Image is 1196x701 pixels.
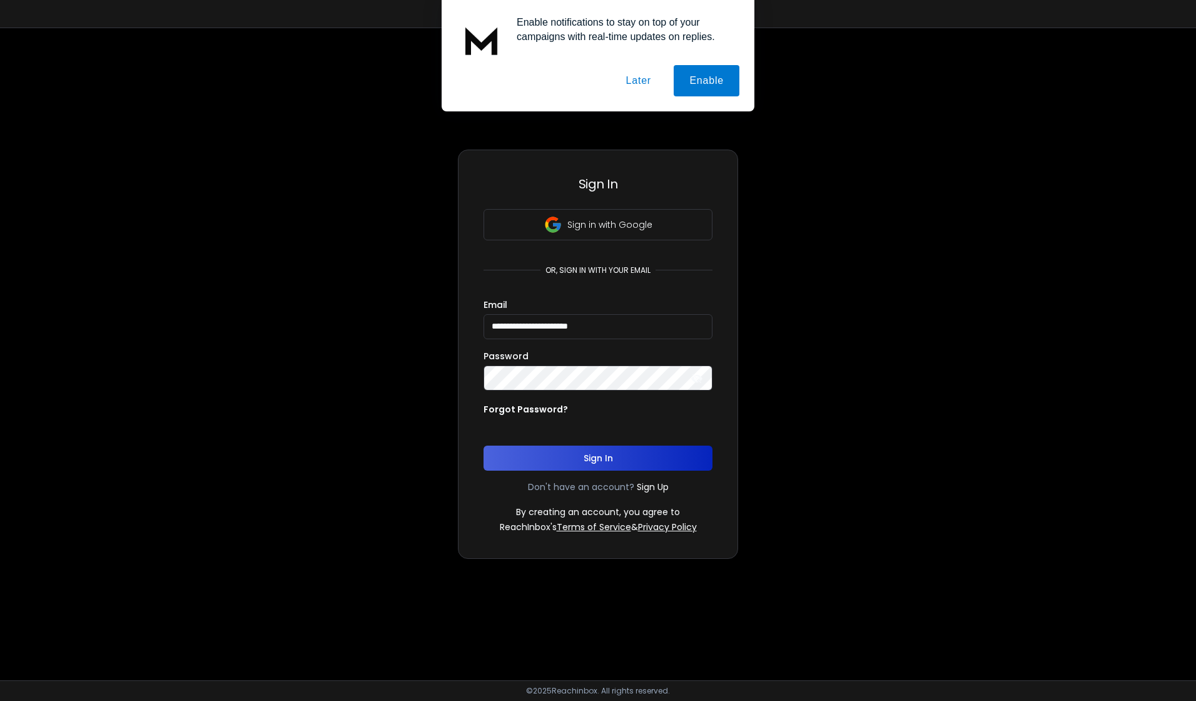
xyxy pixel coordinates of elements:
img: notification icon [457,15,507,65]
p: © 2025 Reachinbox. All rights reserved. [526,686,670,696]
p: Sign in with Google [567,218,652,231]
a: Terms of Service [557,521,631,533]
div: Enable notifications to stay on top of your campaigns with real-time updates on replies. [507,15,739,44]
button: Sign In [484,446,712,471]
p: Forgot Password? [484,403,568,416]
button: Sign in with Google [484,209,712,240]
h3: Sign In [484,175,712,193]
label: Password [484,352,529,361]
p: By creating an account, you agree to [516,506,680,518]
button: Enable [674,65,739,96]
p: or, sign in with your email [540,265,656,275]
label: Email [484,300,507,309]
a: Privacy Policy [638,521,697,533]
p: ReachInbox's & [500,521,697,533]
a: Sign Up [637,481,669,493]
p: Don't have an account? [528,481,634,493]
button: Later [610,65,666,96]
